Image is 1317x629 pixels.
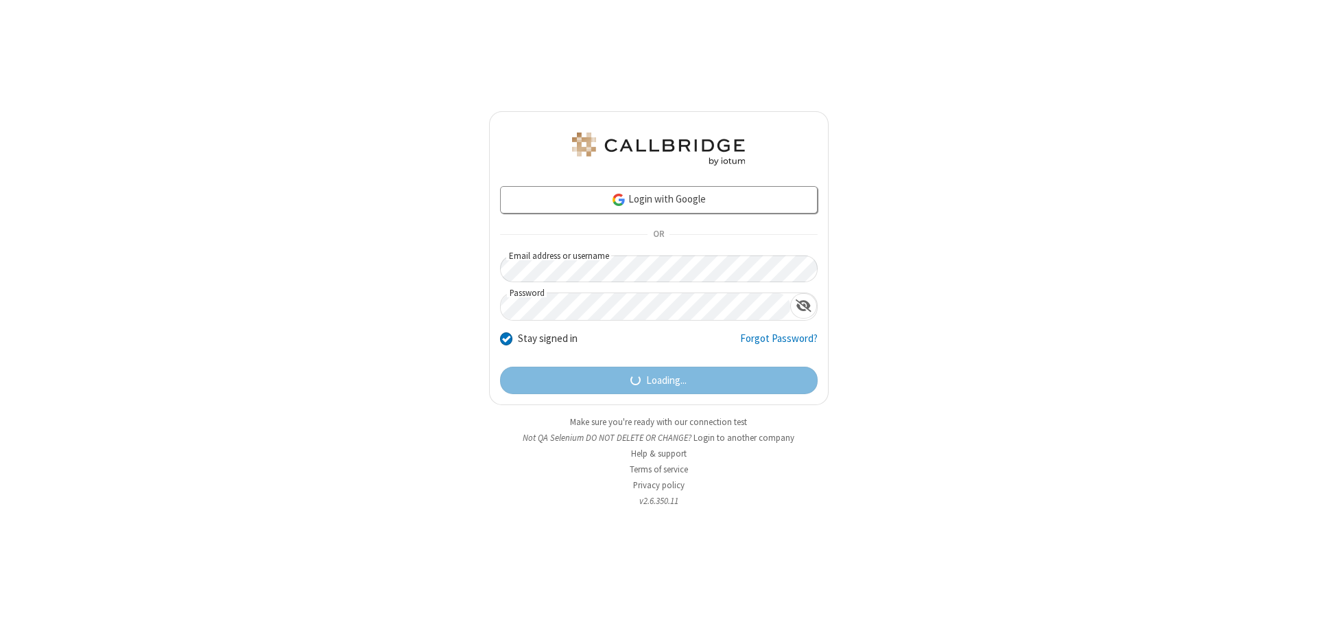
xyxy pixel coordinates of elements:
div: Show password [790,293,817,319]
li: Not QA Selenium DO NOT DELETE OR CHANGE? [489,431,829,444]
img: QA Selenium DO NOT DELETE OR CHANGE [569,133,748,165]
a: Help & support [631,448,687,459]
li: v2.6.350.11 [489,494,829,507]
a: Privacy policy [633,479,685,491]
a: Make sure you're ready with our connection test [570,416,747,428]
span: OR [648,225,669,244]
a: Forgot Password? [740,331,818,357]
input: Password [501,293,790,320]
a: Login with Google [500,186,818,214]
button: Loading... [500,367,818,394]
img: google-icon.png [611,192,626,207]
input: Email address or username [500,255,818,282]
span: Loading... [646,373,687,389]
button: Login to another company [693,431,794,444]
label: Stay signed in [518,331,578,347]
a: Terms of service [630,464,688,475]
